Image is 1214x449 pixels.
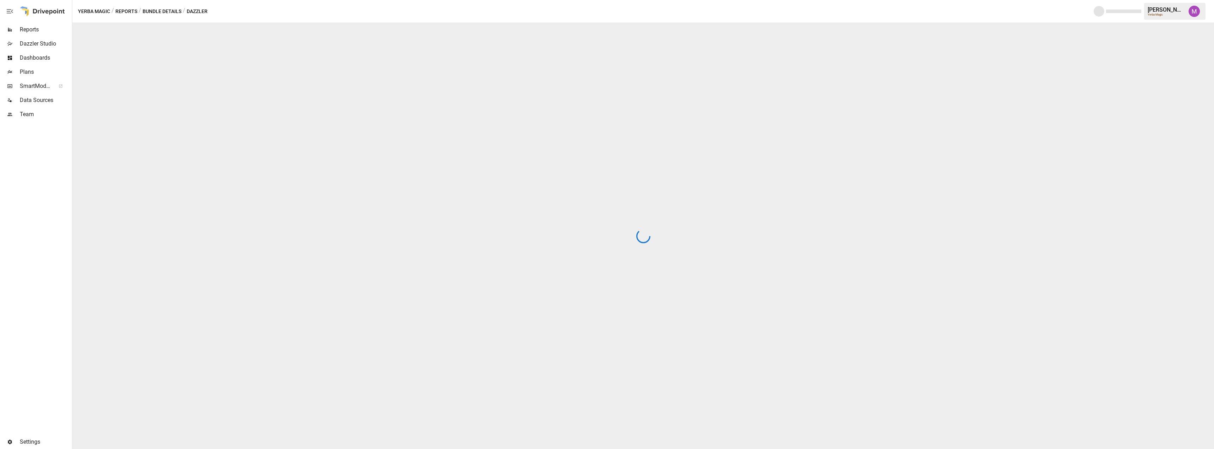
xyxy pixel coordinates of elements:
[20,68,71,76] span: Plans
[20,54,71,62] span: Dashboards
[139,7,141,16] div: /
[1148,6,1184,13] div: [PERSON_NAME]
[115,7,137,16] button: Reports
[1184,1,1204,21] button: Umer Muhammed
[1189,6,1200,17] img: Umer Muhammed
[112,7,114,16] div: /
[50,81,55,90] span: ™
[78,7,110,16] button: Yerba Magic
[1148,13,1184,16] div: Yerba Magic
[20,110,71,119] span: Team
[20,40,71,48] span: Dazzler Studio
[143,7,181,16] button: Bundle Details
[20,96,71,104] span: Data Sources
[20,82,51,90] span: SmartModel
[20,25,71,34] span: Reports
[183,7,185,16] div: /
[20,438,71,446] span: Settings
